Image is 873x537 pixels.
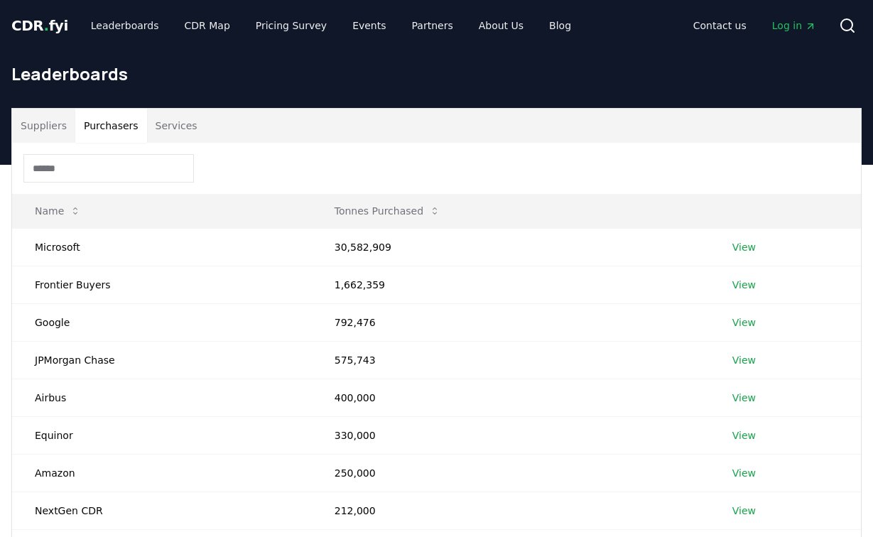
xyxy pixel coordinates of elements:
a: View [732,240,756,254]
span: Log in [772,18,816,33]
td: Google [12,303,312,341]
td: Frontier Buyers [12,266,312,303]
a: CDR.fyi [11,16,68,36]
a: Pricing Survey [244,13,338,38]
span: CDR fyi [11,17,68,34]
a: Log in [761,13,828,38]
td: 1,662,359 [312,266,710,303]
button: Tonnes Purchased [323,197,452,225]
span: . [44,17,49,34]
a: Contact us [682,13,758,38]
a: View [732,278,756,292]
td: Equinor [12,416,312,454]
a: Blog [538,13,582,38]
td: Airbus [12,379,312,416]
h1: Leaderboards [11,63,862,85]
td: 792,476 [312,303,710,341]
button: Suppliers [12,109,75,143]
td: 212,000 [312,492,710,529]
a: View [732,315,756,330]
td: NextGen CDR [12,492,312,529]
td: 250,000 [312,454,710,492]
td: JPMorgan Chase [12,341,312,379]
button: Services [147,109,206,143]
a: View [732,353,756,367]
a: Events [341,13,397,38]
a: Partners [401,13,465,38]
button: Purchasers [75,109,147,143]
td: Amazon [12,454,312,492]
nav: Main [682,13,828,38]
nav: Main [80,13,582,38]
td: 575,743 [312,341,710,379]
td: 330,000 [312,416,710,454]
a: View [732,466,756,480]
a: View [732,391,756,405]
a: About Us [467,13,535,38]
td: 400,000 [312,379,710,416]
a: CDR Map [173,13,242,38]
a: View [732,504,756,518]
td: 30,582,909 [312,228,710,266]
a: Leaderboards [80,13,170,38]
td: Microsoft [12,228,312,266]
a: View [732,428,756,443]
button: Name [23,197,92,225]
